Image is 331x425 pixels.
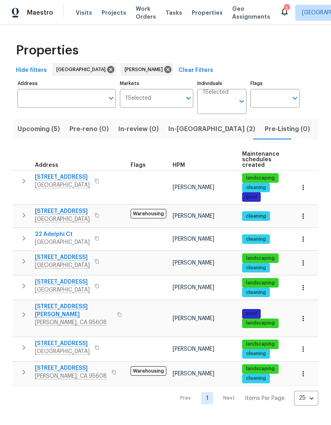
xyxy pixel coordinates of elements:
span: [PERSON_NAME] [173,236,214,242]
span: 1 Selected [203,89,229,96]
span: cleaning [243,236,269,243]
span: 22 Adelphi Ct [35,230,90,238]
span: Projects [102,9,126,17]
span: [PERSON_NAME] [125,66,166,73]
span: In-review (0) [118,124,159,135]
span: cleaning [243,350,269,357]
span: Warehousing [131,366,166,376]
span: Warehousing [131,209,166,218]
span: [PERSON_NAME] [173,346,214,352]
span: Properties [16,46,79,54]
span: pool [243,310,260,317]
span: [PERSON_NAME] [173,316,214,321]
label: Markets [120,81,194,86]
div: 25 [294,388,318,408]
button: Open [183,93,194,104]
label: Flags [250,81,300,86]
span: landscaping [243,255,278,262]
span: Pre-Listing (0) [265,124,310,135]
button: Clear Filters [175,63,216,78]
span: landscaping [243,320,278,326]
span: landscaping [243,175,278,182]
span: 1 Selected [125,95,151,102]
span: [PERSON_NAME] [173,185,214,190]
span: Address [35,162,58,168]
span: [PERSON_NAME] [173,260,214,266]
span: HPM [173,162,185,168]
span: [PERSON_NAME] [173,285,214,290]
button: Hide filters [13,63,50,78]
span: cleaning [243,289,269,296]
span: [PERSON_NAME] [173,213,214,219]
button: Open [236,96,247,107]
button: Open [106,93,117,104]
span: pool [243,194,260,201]
span: cleaning [243,265,269,271]
a: Goto page 1 [201,392,213,404]
span: [PERSON_NAME] [173,371,214,377]
span: Maestro [27,9,53,17]
span: [GEOGRAPHIC_DATA] [35,238,90,246]
span: Tasks [165,10,182,15]
span: Visits [76,9,92,17]
span: Geo Assignments [232,5,270,21]
span: cleaning [243,375,269,382]
span: Properties [192,9,223,17]
label: Individuals [197,81,246,86]
span: Work Orders [136,5,156,21]
span: landscaping [243,341,278,348]
span: Clear Filters [179,66,213,75]
div: [GEOGRAPHIC_DATA] [52,63,116,76]
span: cleaning [243,184,269,191]
nav: Pagination Navigation [173,391,318,406]
div: 2 [284,5,289,13]
span: landscaping [243,280,278,286]
span: Pre-reno (0) [69,124,109,135]
span: Upcoming (5) [17,124,60,135]
span: Flags [131,162,146,168]
span: landscaping [243,365,278,372]
span: In-[GEOGRAPHIC_DATA] (2) [168,124,255,135]
span: [GEOGRAPHIC_DATA] [56,66,109,73]
span: Maintenance schedules created [242,151,279,168]
div: [PERSON_NAME] [121,63,173,76]
span: cleaning [243,213,269,220]
span: Hide filters [16,66,47,75]
button: Open [289,93,300,104]
p: Items Per Page [245,394,285,402]
label: Address [17,81,116,86]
